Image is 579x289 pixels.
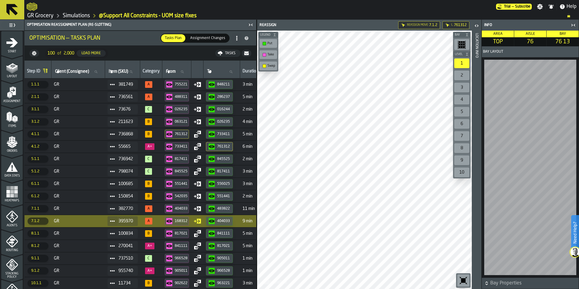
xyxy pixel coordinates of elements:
[526,32,535,36] span: Aisle
[1,249,23,252] span: Routing
[54,231,103,236] span: GR
[145,181,152,187] span: 87%
[145,218,152,224] span: 71%
[258,276,293,288] a: logo-header
[165,105,189,114] button: button-026235
[54,119,103,124] span: GR
[206,179,233,188] button: button-556025
[257,20,472,31] header: Reassign
[483,23,569,27] div: Info
[454,33,464,37] span: Bay
[54,132,103,137] span: GR
[161,34,185,42] div: thumb
[194,267,201,274] div: Move Type: Swap (exchange)
[165,217,189,226] button: button-168312
[483,50,503,54] span: Bay Layout
[175,281,187,285] div: 902622
[118,244,133,248] span: 270041
[54,181,103,186] span: GR
[54,107,103,112] span: GR
[194,280,201,287] div: Move Type: Swap (exchange)
[512,5,514,9] span: —
[560,32,566,36] span: Bay
[194,242,201,250] div: Move Type: Swap (exchange)
[217,281,230,285] div: 963221
[223,51,238,55] div: Tasks
[54,82,103,87] span: GR
[401,23,406,28] div: Hide filter
[165,142,189,151] button: button-733411
[175,157,187,161] div: 817411
[453,57,471,69] div: button-toolbar-undefined
[166,69,176,74] span: label
[407,23,428,27] div: Reassign move:
[54,281,103,286] span: GR
[165,254,189,263] button: button-966528
[175,231,187,236] div: 817021
[194,168,201,175] div: Move Type: Swap (exchange)
[217,144,230,149] div: 761312
[1,81,23,105] li: menu Assignment
[454,155,469,165] div: 9
[175,132,187,136] div: 761312
[217,169,230,174] div: 817411
[118,281,133,286] span: 11734
[454,143,469,153] div: 8
[243,119,267,124] span: 4 min
[243,69,259,75] div: Duration
[194,205,201,212] div: Move Type: Put in
[454,131,469,141] div: 7
[1,199,23,202] span: Heatmaps
[145,230,152,237] span: 89%
[1,56,23,80] li: menu Layout
[54,144,103,149] span: GR
[475,32,479,287] div: Location Info
[206,241,233,251] button: button-817021
[194,155,201,163] div: Move Type: Swap (exchange)
[194,218,201,225] div: Move Type: Put in
[454,58,469,68] div: 1
[1,149,23,153] span: Orders
[243,256,267,261] span: 1 min
[194,193,201,200] div: Move Type: Put in
[1,50,23,53] span: Start
[175,182,187,186] div: 551441
[206,142,233,151] button: button-761312
[145,131,152,138] span: 84%
[557,3,579,10] label: button-toggle-Help
[28,155,48,163] span: 5.1.1
[54,169,103,174] span: GR
[493,32,503,36] span: Area
[206,217,233,226] button: button-404033
[145,94,152,100] span: 68%
[567,3,577,10] span: Help
[194,118,201,125] div: Move Type: Put in
[453,166,471,178] div: button-toolbar-undefined
[175,244,187,248] div: 841111
[258,23,365,27] div: Reassign
[454,83,469,92] div: 3
[54,206,103,211] span: GR
[243,206,267,211] span: 11 min
[48,51,55,56] span: 100
[118,181,133,186] span: 100685
[54,219,103,224] span: GR
[43,48,111,58] div: ButtonLoadMore-Load More-Prev-First-Last
[217,256,230,261] div: 905011
[118,107,133,112] span: 73676
[243,194,267,199] span: 2 min
[118,119,133,124] span: 211623
[453,142,471,154] div: button-toolbar-undefined
[259,33,272,37] span: Legend
[27,12,54,19] a: link-to-/wh/i/e451d98b-95f6-4604-91ff-c80219f9c36d
[27,12,577,19] nav: Breadcrumb
[569,22,577,29] label: button-toggle-Close me
[206,105,233,114] button: button-016244
[1,174,23,178] span: Data Stats
[54,157,103,161] span: GR
[145,168,152,175] span: 99%
[534,4,545,10] label: button-toggle-Settings
[548,38,577,45] span: 76 13
[28,81,48,88] span: 1.1.1
[454,53,464,56] span: Level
